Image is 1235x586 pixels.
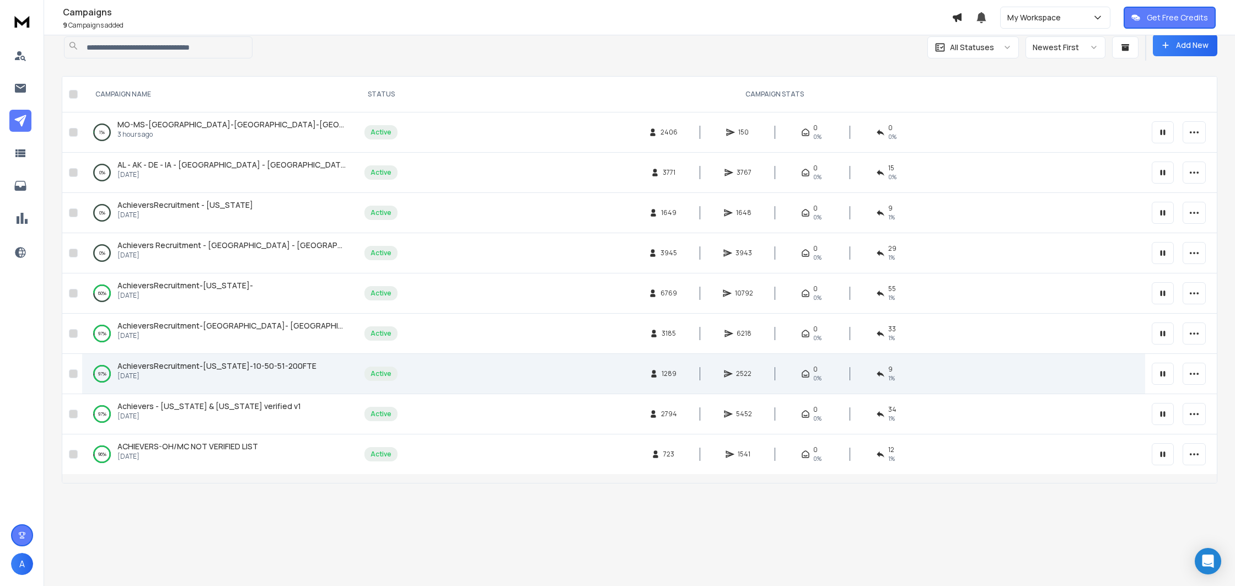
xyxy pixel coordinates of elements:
[117,291,253,300] p: [DATE]
[98,408,106,420] p: 97 %
[888,454,895,463] span: 1 %
[98,368,106,379] p: 97 %
[813,374,821,383] span: 0%
[404,77,1145,112] th: CAMPAIGN STATS
[98,288,106,299] p: 60 %
[888,414,895,423] span: 1 %
[888,374,895,383] span: 1 %
[888,334,895,342] span: 1 %
[813,293,821,302] span: 0%
[82,153,358,193] td: 0%AL - AK - DE - IA - [GEOGRAPHIC_DATA] - [GEOGRAPHIC_DATA] - ME- [GEOGRAPHIC_DATA] - [GEOGRAPHIC...
[1195,548,1221,574] div: Open Intercom Messenger
[117,331,347,340] p: [DATE]
[358,77,404,112] th: STATUS
[1147,12,1208,23] p: Get Free Credits
[813,445,818,454] span: 0
[661,128,678,137] span: 2406
[662,329,676,338] span: 3185
[99,207,105,218] p: 0 %
[82,77,358,112] th: CAMPAIGN NAME
[813,365,818,374] span: 0
[888,253,895,262] span: 1 %
[661,289,677,298] span: 6769
[117,159,347,170] a: AL - AK - DE - IA - [GEOGRAPHIC_DATA] - [GEOGRAPHIC_DATA] - ME- [GEOGRAPHIC_DATA] - [GEOGRAPHIC_D...
[82,354,358,394] td: 97%AchieversRecruitment-[US_STATE]-10-50-51-200FTE[DATE]
[888,173,896,181] span: 0 %
[950,42,994,53] p: All Statuses
[11,553,33,575] button: A
[63,6,952,19] h1: Campaigns
[117,159,633,170] span: AL - AK - DE - IA - [GEOGRAPHIC_DATA] - [GEOGRAPHIC_DATA] - ME- [GEOGRAPHIC_DATA] - [GEOGRAPHIC_D...
[82,273,358,314] td: 60%AchieversRecruitment-[US_STATE]-[DATE]
[813,325,818,334] span: 0
[813,405,818,414] span: 0
[117,119,492,130] span: MO-MS-[GEOGRAPHIC_DATA]-[GEOGRAPHIC_DATA]-[GEOGRAPHIC_DATA] - Achievers Recruitment
[98,328,106,339] p: 97 %
[888,293,895,302] span: 1 %
[370,410,391,418] div: Active
[117,280,253,291] span: AchieversRecruitment-[US_STATE]-
[117,372,316,380] p: [DATE]
[117,401,301,411] span: Achievers - [US_STATE] & [US_STATE] verified v1
[1124,7,1216,29] button: Get Free Credits
[737,329,751,338] span: 6218
[117,441,258,451] span: ACHIEVERS-OH/MC NOT VERIFIED LIST
[117,320,375,331] span: AchieversRecruitment-[GEOGRAPHIC_DATA]- [GEOGRAPHIC_DATA]-
[117,240,347,251] a: Achievers Recruitment - [GEOGRAPHIC_DATA] - [GEOGRAPHIC_DATA] - [GEOGRAPHIC_DATA] - [GEOGRAPHIC_D...
[662,369,676,378] span: 1289
[370,289,391,298] div: Active
[663,450,674,459] span: 723
[813,334,821,342] span: 0%
[736,369,751,378] span: 2522
[117,320,347,331] a: AchieversRecruitment-[GEOGRAPHIC_DATA]- [GEOGRAPHIC_DATA]-
[1153,34,1217,56] button: Add New
[661,208,676,217] span: 1649
[370,369,391,378] div: Active
[82,434,358,475] td: 96%ACHIEVERS-OH/MC NOT VERIFIED LIST[DATE]
[738,450,750,459] span: 1541
[736,208,751,217] span: 1648
[813,173,821,181] span: 0%
[63,21,952,30] p: Campaigns added
[370,168,391,177] div: Active
[813,253,821,262] span: 0%
[370,249,391,257] div: Active
[82,112,358,153] td: 1%MO-MS-[GEOGRAPHIC_DATA]-[GEOGRAPHIC_DATA]-[GEOGRAPHIC_DATA] - Achievers Recruitment3 hours ago
[370,450,391,459] div: Active
[735,289,753,298] span: 10792
[99,167,105,178] p: 0 %
[117,280,253,291] a: AchieversRecruitment-[US_STATE]-
[737,168,751,177] span: 3767
[663,168,675,177] span: 3771
[98,449,106,460] p: 96 %
[117,361,316,372] a: AchieversRecruitment-[US_STATE]-10-50-51-200FTE
[370,208,391,217] div: Active
[99,248,105,259] p: 0 %
[813,123,818,132] span: 0
[117,441,258,452] a: ACHIEVERS-OH/MC NOT VERIFIED LIST
[117,240,556,250] span: Achievers Recruitment - [GEOGRAPHIC_DATA] - [GEOGRAPHIC_DATA] - [GEOGRAPHIC_DATA] - [GEOGRAPHIC_D...
[117,452,258,461] p: [DATE]
[888,132,896,141] span: 0 %
[813,204,818,213] span: 0
[888,164,894,173] span: 15
[813,244,818,253] span: 0
[813,132,821,141] span: 0%
[888,445,894,454] span: 12
[370,329,391,338] div: Active
[63,20,67,30] span: 9
[117,200,253,211] a: AchieversRecruitment - [US_STATE]
[888,284,896,293] span: 55
[888,244,896,253] span: 29
[11,11,33,31] img: logo
[661,249,677,257] span: 3945
[117,200,253,210] span: AchieversRecruitment - [US_STATE]
[813,213,821,222] span: 0%
[888,405,896,414] span: 34
[1007,12,1065,23] p: My Workspace
[117,170,347,179] p: [DATE]
[888,213,895,222] span: 1 %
